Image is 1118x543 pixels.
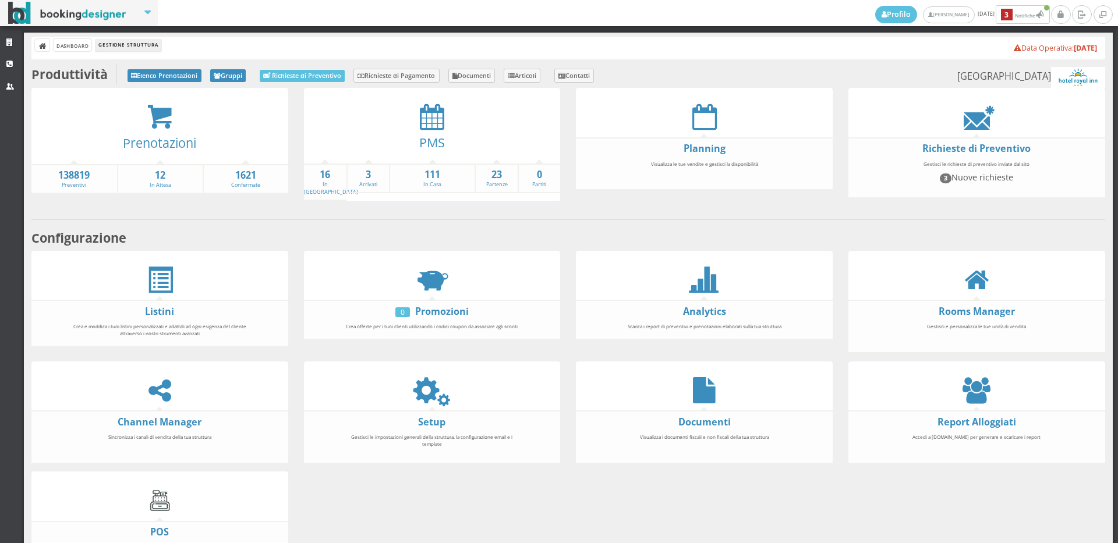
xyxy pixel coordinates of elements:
[348,168,389,182] strong: 3
[610,428,799,459] div: Visualizza i documenti fiscali e non fiscali della tua struttura
[610,318,799,335] div: Scarica i report di preventivi e prenotazioni elaborati sulla tua struttura
[118,169,203,182] strong: 12
[210,69,246,82] a: Gruppi
[684,142,726,155] a: Planning
[957,67,1105,88] small: [GEOGRAPHIC_DATA]
[418,416,445,428] a: Setup
[118,416,201,428] a: Channel Manager
[875,5,1051,24] span: [DATE]
[923,6,975,23] a: [PERSON_NAME]
[554,69,595,83] a: Contatti
[519,168,560,182] strong: 0
[504,69,540,83] a: Articoli
[937,416,1016,428] a: Report Alloggiati
[304,168,358,196] a: 16In [GEOGRAPHIC_DATA]
[476,168,517,189] a: 23Partenze
[683,305,726,318] a: Analytics
[31,169,117,189] a: 138819Preventivi
[304,168,346,182] strong: 16
[65,318,254,342] div: Crea e modifica i tuoi listini personalizzati e adattali ad ogni esigenza del cliente attraverso ...
[390,168,475,182] strong: 111
[678,416,731,428] a: Documenti
[65,428,254,459] div: Sincronizza i canali di vendita della tua struttura
[1051,67,1105,88] img: ea773b7e7d3611ed9c9d0608f5526cb6.png
[882,318,1071,349] div: Gestisci e personalizza le tue unità di vendita
[118,169,203,189] a: 12In Attesa
[476,168,517,182] strong: 23
[147,487,173,513] img: cash-register.gif
[8,2,126,24] img: BookingDesigner.com
[31,169,117,182] strong: 138819
[348,168,389,189] a: 3Arrivati
[150,526,169,538] a: POS
[353,69,440,83] a: Richieste di Pagamento
[875,6,917,23] a: Profilo
[448,69,496,83] a: Documenti
[939,305,1015,318] a: Rooms Manager
[204,169,288,182] strong: 1621
[95,39,161,52] li: Gestione Struttura
[996,5,1050,24] button: 3Notifiche
[882,428,1071,459] div: Accedi a [DOMAIN_NAME] per generare e scaricare i report
[922,142,1031,155] a: Richieste di Preventivo
[31,229,126,246] b: Configurazione
[145,305,174,318] a: Listini
[390,168,475,189] a: 111In Casa
[882,155,1071,194] div: Gestisci le richieste di preventivo inviate dal sito
[54,39,91,51] a: Dashboard
[338,318,526,335] div: Crea offerte per i tuoi clienti utilizzando i codici coupon da associare agli sconti
[31,66,108,83] b: Produttività
[338,428,526,459] div: Gestisci le impostazioni generali della struttura, la configurazione email e i template
[887,172,1066,183] h4: Nuove richieste
[395,307,410,317] div: 0
[128,69,201,82] a: Elenco Prenotazioni
[519,168,560,189] a: 0Partiti
[1074,43,1097,53] b: [DATE]
[260,70,345,82] a: Richieste di Preventivo
[610,155,799,186] div: Visualizza le tue vendite e gestisci la disponibilità
[204,169,288,189] a: 1621Confermate
[415,305,469,318] a: Promozioni
[1001,9,1013,21] b: 3
[419,134,445,151] a: PMS
[940,173,951,183] span: 3
[123,134,196,151] a: Prenotazioni
[1014,43,1097,53] a: Data Operativa:[DATE]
